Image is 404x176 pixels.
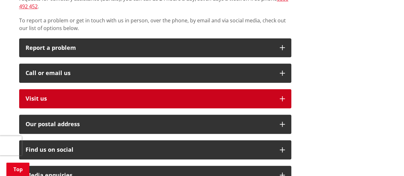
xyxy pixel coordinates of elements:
[26,45,273,51] p: Report a problem
[19,115,291,134] button: Our postal address
[19,17,291,32] p: To report a problem or get in touch with us in person, over the phone, by email and via social me...
[26,70,273,76] div: Call or email us
[26,96,273,102] p: Visit us
[26,147,273,153] div: Find us on social
[26,121,273,127] h2: Our postal address
[19,38,291,57] button: Report a problem
[6,163,29,176] a: Top
[19,64,291,83] button: Call or email us
[19,89,291,108] button: Visit us
[19,140,291,159] button: Find us on social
